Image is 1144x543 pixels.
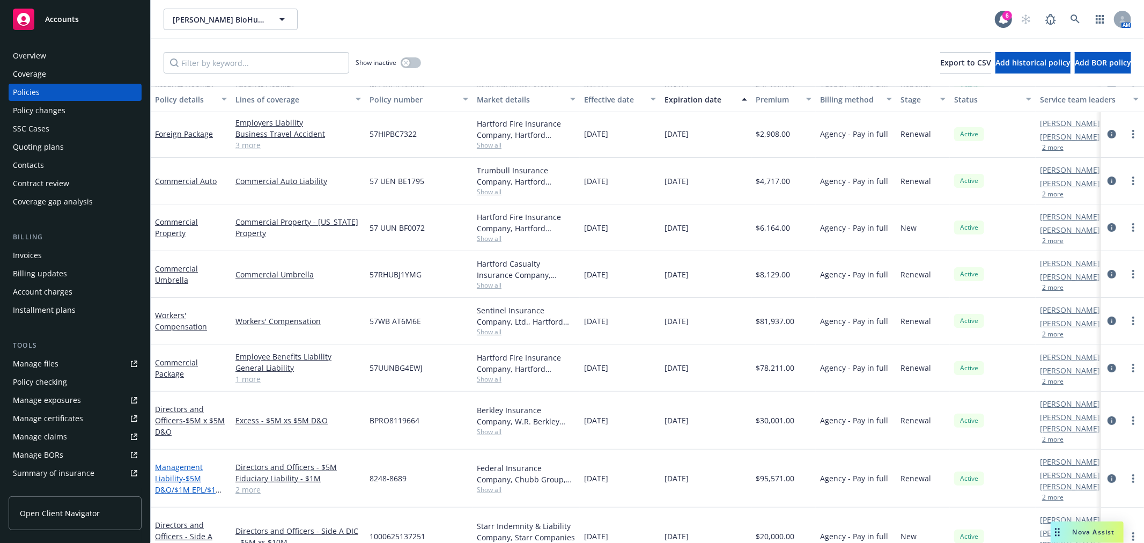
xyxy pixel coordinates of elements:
[584,415,608,426] span: [DATE]
[9,193,142,210] a: Coverage gap analysis
[820,362,888,373] span: Agency - Pay in full
[1042,436,1064,443] button: 2 more
[1040,164,1100,175] a: [PERSON_NAME]
[584,362,608,373] span: [DATE]
[896,86,950,112] button: Stage
[1105,472,1118,485] a: circleInformation
[820,269,888,280] span: Agency - Pay in full
[820,315,888,327] span: Agency - Pay in full
[1040,351,1100,363] a: [PERSON_NAME]
[155,310,207,332] a: Workers' Compensation
[1042,331,1064,337] button: 2 more
[9,373,142,391] a: Policy checking
[13,355,58,372] div: Manage files
[1015,9,1037,30] a: Start snowing
[1040,304,1100,315] a: [PERSON_NAME]
[756,415,794,426] span: $30,001.00
[155,415,225,437] span: - $5M x $5M D&O
[370,128,417,140] span: 57HIPBC7322
[477,141,575,150] span: Show all
[958,532,980,541] span: Active
[954,94,1020,105] div: Status
[235,315,361,327] a: Workers' Compensation
[9,120,142,137] a: SSC Cases
[235,473,361,484] a: Fiduciary Liability - $1M
[9,283,142,300] a: Account charges
[660,86,751,112] button: Expiration date
[155,357,198,379] a: Commercial Package
[1040,412,1124,434] a: [PERSON_NAME] [PERSON_NAME]
[365,86,473,112] button: Policy number
[13,247,42,264] div: Invoices
[477,485,575,494] span: Show all
[816,86,896,112] button: Billing method
[9,102,142,119] a: Policy changes
[901,473,931,484] span: Renewal
[477,187,575,196] span: Show all
[235,128,361,140] a: Business Travel Accident
[477,427,575,436] span: Show all
[155,462,223,506] a: Management Liability
[235,351,361,362] a: Employee Benefits Liability
[13,84,40,101] div: Policies
[958,474,980,483] span: Active
[1042,144,1064,151] button: 2 more
[584,315,608,327] span: [DATE]
[756,473,794,484] span: $95,571.00
[13,283,72,300] div: Account charges
[756,175,790,187] span: $4,717.00
[665,473,689,484] span: [DATE]
[1127,414,1140,427] a: more
[1127,314,1140,327] a: more
[901,269,931,280] span: Renewal
[901,315,931,327] span: Renewal
[370,473,407,484] span: 8248-8689
[370,315,421,327] span: 57WB AT6M6E
[665,415,689,426] span: [DATE]
[756,269,790,280] span: $8,129.00
[231,86,365,112] button: Lines of coverage
[1089,9,1111,30] a: Switch app
[1040,469,1124,492] a: [PERSON_NAME] [PERSON_NAME]
[958,223,980,232] span: Active
[13,65,46,83] div: Coverage
[1105,128,1118,141] a: circleInformation
[1105,414,1118,427] a: circleInformation
[1105,268,1118,281] a: circleInformation
[901,531,917,542] span: New
[9,4,142,34] a: Accounts
[9,65,142,83] a: Coverage
[756,222,790,233] span: $6,164.00
[665,362,689,373] span: [DATE]
[13,446,63,464] div: Manage BORs
[235,461,361,473] a: Directors and Officers - $5M
[13,302,76,319] div: Installment plans
[665,128,689,140] span: [DATE]
[477,211,575,234] div: Hartford Fire Insurance Company, Hartford Insurance Group
[584,128,608,140] span: [DATE]
[155,473,223,506] span: - $5M D&O/$1M EPL/$1M FID
[13,410,83,427] div: Manage certificates
[1040,118,1100,129] a: [PERSON_NAME]
[9,247,142,264] a: Invoices
[820,222,888,233] span: Agency - Pay in full
[665,94,735,105] div: Expiration date
[756,362,794,373] span: $78,211.00
[9,265,142,282] a: Billing updates
[1040,365,1100,376] a: [PERSON_NAME]
[9,410,142,427] a: Manage certificates
[820,94,880,105] div: Billing method
[477,305,575,327] div: Sentinel Insurance Company, Ltd., Hartford Insurance Group
[1040,178,1100,189] a: [PERSON_NAME]
[1040,514,1100,525] a: [PERSON_NAME]
[235,269,361,280] a: Commercial Umbrella
[901,415,931,426] span: Renewal
[370,94,456,105] div: Policy number
[1075,52,1131,74] button: Add BOR policy
[9,175,142,192] a: Contract review
[1002,9,1012,19] div: 6
[9,428,142,445] a: Manage claims
[1105,314,1118,327] a: circleInformation
[9,84,142,101] a: Policies
[995,57,1071,68] span: Add historical policy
